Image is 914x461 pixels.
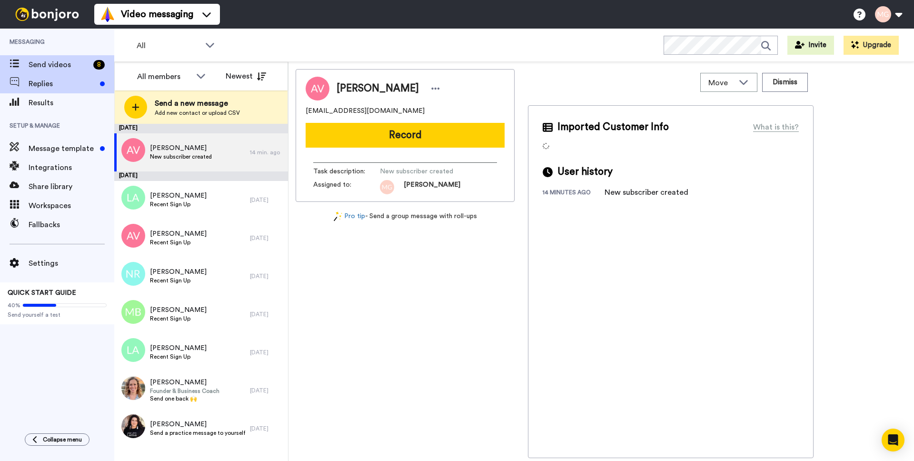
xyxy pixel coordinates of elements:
span: New subscriber created [150,153,212,160]
span: [PERSON_NAME] [150,420,245,429]
span: Fallbacks [29,219,114,230]
span: Workspaces [29,200,114,211]
span: [PERSON_NAME] [150,305,207,315]
span: [PERSON_NAME] [150,343,207,353]
span: Recent Sign Up [150,277,207,284]
img: nr.png [121,262,145,286]
span: New subscriber created [380,167,470,176]
span: All [137,40,200,51]
div: [DATE] [114,171,288,181]
img: Image of Angie Vazquez [306,77,329,100]
img: mb.png [121,300,145,324]
span: Send yourself a test [8,311,107,319]
img: 5e7bace2-b94b-461a-b42a-1d1030e878b4.jpg [121,414,145,438]
img: magic-wand.svg [334,211,342,221]
span: Message template [29,143,96,154]
img: la.png [121,338,145,362]
div: [DATE] [250,196,283,204]
div: New subscriber created [605,187,688,198]
img: vm-color.svg [100,7,115,22]
span: Replies [29,78,96,90]
span: [PERSON_NAME] [150,229,207,239]
div: 8 [93,60,105,70]
span: 40% [8,301,20,309]
div: [DATE] [250,272,283,280]
img: av.png [121,138,145,162]
div: [DATE] [250,425,283,432]
span: Recent Sign Up [150,239,207,246]
button: Upgrade [844,36,899,55]
span: Task description : [313,167,380,176]
span: Add new contact or upload CSV [155,109,240,117]
div: Open Intercom Messenger [882,429,904,451]
div: 14 min. ago [250,149,283,156]
div: [DATE] [114,124,288,133]
img: bj-logo-header-white.svg [11,8,83,21]
span: Integrations [29,162,114,173]
button: Newest [219,67,273,86]
span: User history [557,165,613,179]
span: [EMAIL_ADDRESS][DOMAIN_NAME] [306,106,425,116]
span: Founder & Business Coach [150,387,219,395]
span: Collapse menu [43,436,82,443]
button: Collapse menu [25,433,89,446]
div: [DATE] [250,387,283,394]
span: Send a practice message to yourself [150,429,245,437]
div: What is this? [753,121,799,133]
span: Results [29,97,114,109]
span: Recent Sign Up [150,315,207,322]
span: Recent Sign Up [150,353,207,361]
span: Send videos [29,59,89,70]
div: All members [137,71,191,82]
span: Video messaging [121,8,193,21]
img: av.png [121,224,145,248]
div: - Send a group message with roll-ups [296,211,515,221]
button: Invite [787,36,834,55]
span: [PERSON_NAME] [150,267,207,277]
span: Imported Customer Info [557,120,669,134]
img: la.png [121,186,145,210]
span: [PERSON_NAME] [404,180,460,194]
div: [DATE] [250,311,283,318]
span: [PERSON_NAME] [150,191,207,200]
span: Settings [29,258,114,269]
span: [PERSON_NAME] [337,81,419,96]
span: Move [708,77,734,89]
button: Record [306,123,505,148]
img: 2ba6aaa3-835a-4097-a1c2-e5e06b94bd84.jpg [121,376,145,400]
span: Assigned to: [313,180,380,194]
span: Send one back 🙌 [150,395,219,402]
span: [PERSON_NAME] [150,378,219,387]
div: [DATE] [250,349,283,356]
span: QUICK START GUIDE [8,290,76,296]
span: Share library [29,181,114,192]
span: [PERSON_NAME] [150,143,212,153]
a: Pro tip [334,211,365,221]
span: Send a new message [155,98,240,109]
div: 14 minutes ago [543,189,605,198]
span: Recent Sign Up [150,200,207,208]
button: Dismiss [762,73,808,92]
div: [DATE] [250,234,283,242]
img: mg.png [380,180,394,194]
